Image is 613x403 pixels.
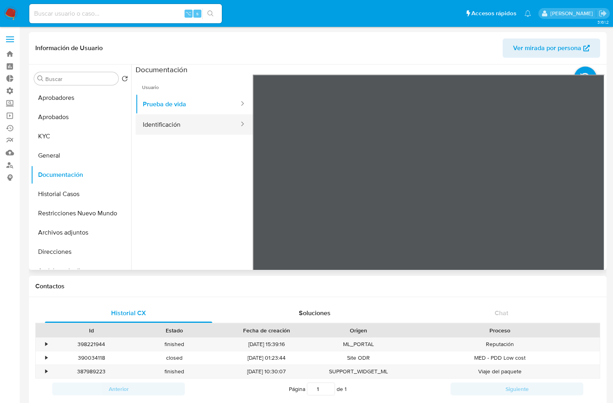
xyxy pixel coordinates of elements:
[513,38,581,58] span: Ver mirada por persona
[216,338,317,351] div: [DATE] 15:39:16
[45,368,47,375] div: •
[37,75,44,82] button: Buscar
[216,351,317,365] div: [DATE] 01:23:44
[400,365,600,378] div: Viaje del paquete
[133,338,216,351] div: finished
[55,326,127,334] div: Id
[406,326,594,334] div: Proceso
[299,308,331,318] span: Soluciones
[138,326,210,334] div: Estado
[471,9,516,18] span: Accesos rápidos
[31,184,131,204] button: Historial Casos
[451,383,583,395] button: Siguiente
[550,10,596,17] p: jessica.fukman@mercadolibre.com
[52,383,185,395] button: Anterior
[35,282,600,290] h1: Contactos
[345,385,347,393] span: 1
[599,9,607,18] a: Salir
[400,351,600,365] div: MED - PDD Low cost
[50,351,133,365] div: 390034118
[133,351,216,365] div: closed
[317,338,400,351] div: ML_PORTAL
[221,326,311,334] div: Fecha de creación
[323,326,394,334] div: Origen
[202,8,219,19] button: search-icon
[31,146,131,165] button: General
[111,308,146,318] span: Historial CX
[45,354,47,362] div: •
[31,242,131,261] button: Direcciones
[185,10,191,17] span: ⌥
[31,165,131,184] button: Documentación
[50,338,133,351] div: 398221944
[503,38,600,58] button: Ver mirada por persona
[45,340,47,348] div: •
[196,10,199,17] span: s
[31,223,131,242] button: Archivos adjuntos
[31,204,131,223] button: Restricciones Nuevo Mundo
[133,365,216,378] div: finished
[495,308,508,318] span: Chat
[35,44,103,52] h1: Información de Usuario
[29,8,222,19] input: Buscar usuario o caso...
[317,365,400,378] div: SUPPORT_WIDGET_ML
[45,75,115,83] input: Buscar
[31,107,131,127] button: Aprobados
[400,338,600,351] div: Reputación
[122,75,128,84] button: Volver al orden por defecto
[31,261,131,281] button: Anticipos de dinero
[31,88,131,107] button: Aprobadores
[289,383,347,395] span: Página de
[524,10,531,17] a: Notificaciones
[31,127,131,146] button: KYC
[216,365,317,378] div: [DATE] 10:30:07
[50,365,133,378] div: 387989223
[317,351,400,365] div: Site ODR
